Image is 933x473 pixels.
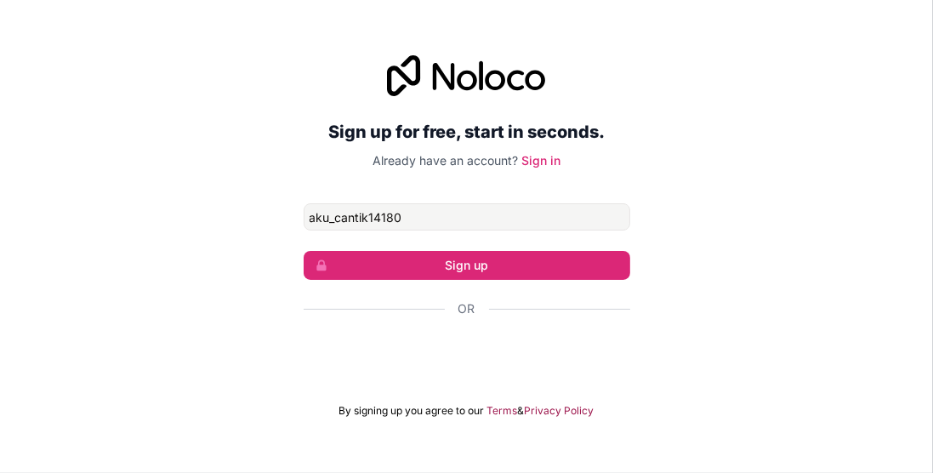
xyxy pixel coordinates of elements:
span: Already have an account? [373,153,518,168]
a: Privacy Policy [525,404,595,418]
h2: Sign up for free, start in seconds. [304,117,630,147]
a: Sign in [521,153,560,168]
button: Sign up [304,251,630,280]
input: Email address [304,203,630,231]
a: Terms [487,404,518,418]
iframe: Tombol Login dengan Google [295,336,639,373]
span: & [518,404,525,418]
span: By signing up you agree to our [339,404,485,418]
span: Or [458,300,475,317]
